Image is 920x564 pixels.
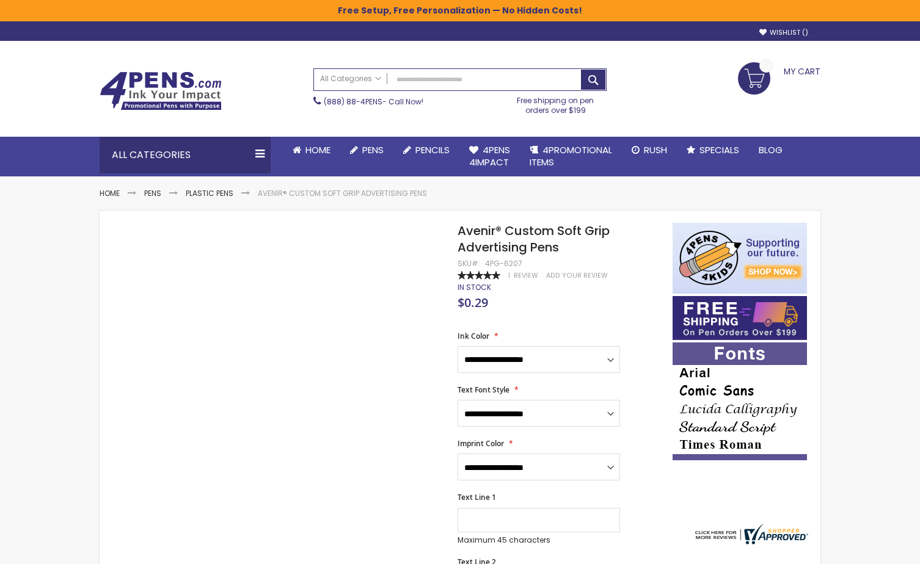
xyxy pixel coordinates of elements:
[508,271,540,280] a: 1 Review
[458,492,496,502] span: Text Line 1
[673,342,807,460] img: font-personalization-examples
[469,143,510,168] span: 4Pens 4impact
[324,96,423,107] span: - Call Now!
[100,71,222,110] img: 4Pens Custom Pens and Promotional Products
[458,331,489,341] span: Ink Color
[520,137,622,176] a: 4PROMOTIONALITEMS
[622,137,677,164] a: Rush
[258,189,427,198] li: Avenir® Custom Soft Grip Advertising Pens
[759,28,808,37] a: Wishlist
[749,137,792,164] a: Blog
[514,271,538,280] span: Review
[458,438,504,449] span: Imprint Color
[673,223,807,294] img: 4pens 4 kids
[458,294,488,311] span: $0.29
[362,143,384,156] span: Pens
[320,74,381,84] span: All Categories
[458,385,509,395] span: Text Font Style
[644,143,667,156] span: Rush
[458,282,491,292] span: In stock
[508,271,510,280] span: 1
[314,69,387,89] a: All Categories
[393,137,459,164] a: Pencils
[505,91,607,115] div: Free shipping on pen orders over $199
[340,137,393,164] a: Pens
[324,96,382,107] a: (888) 88-4PENS
[546,271,608,280] a: Add Your Review
[458,535,620,545] p: Maximum 45 characters
[458,271,500,280] div: 100%
[459,137,520,176] a: 4Pens4impact
[100,137,271,173] div: All Categories
[283,137,340,164] a: Home
[458,258,480,269] strong: SKU
[415,143,450,156] span: Pencils
[186,188,233,198] a: Plastic Pens
[759,143,783,156] span: Blog
[699,143,739,156] span: Specials
[458,222,610,256] span: Avenir® Custom Soft Grip Advertising Pens
[100,188,120,198] a: Home
[677,137,749,164] a: Specials
[144,188,161,198] a: Pens
[692,524,808,544] img: 4pens.com widget logo
[530,143,612,168] span: 4PROMOTIONAL ITEMS
[305,143,330,156] span: Home
[458,283,491,292] div: Availability
[673,296,807,340] img: Free shipping on orders over $199
[692,537,808,547] a: 4pens.com certificate URL
[485,259,522,269] div: 4PG-6207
